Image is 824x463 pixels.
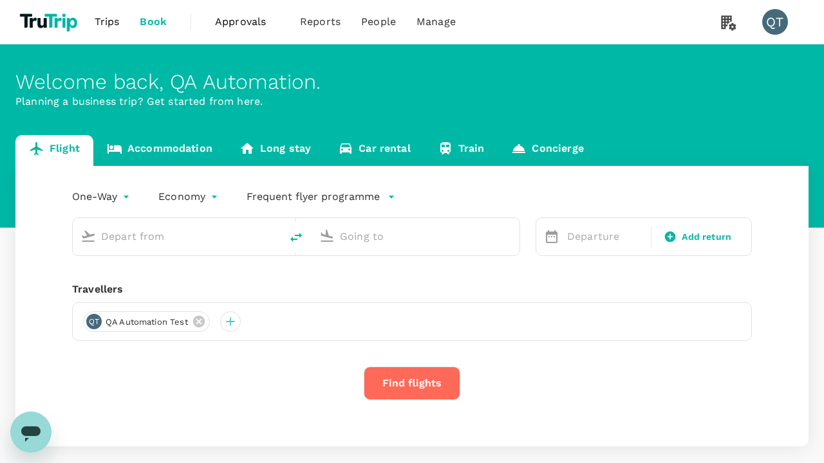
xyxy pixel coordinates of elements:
[15,135,93,166] a: Flight
[215,14,279,30] span: Approvals
[567,229,643,244] p: Departure
[95,14,120,30] span: Trips
[424,135,498,166] a: Train
[158,186,221,207] div: Economy
[15,94,809,109] p: Planning a business trip? Get started from here.
[83,311,210,332] div: QTQA Automation Test
[281,222,312,253] button: delete
[226,135,324,166] a: Long stay
[364,367,460,400] button: Find flights
[510,235,513,237] button: Open
[324,135,424,166] a: Car rental
[15,8,84,36] img: TruTrip logo
[417,14,456,30] span: Manage
[10,412,51,453] iframe: Button to launch messaging window
[15,70,809,94] div: Welcome back , QA Automation .
[361,14,396,30] span: People
[682,230,731,244] span: Add return
[340,226,492,246] input: Going to
[72,282,752,297] div: Travellers
[247,189,380,204] p: Frequent flyer programme
[300,14,341,30] span: Reports
[272,235,274,237] button: Open
[247,189,395,204] button: Frequent flyer programme
[86,314,102,329] div: QT
[98,316,196,329] span: QA Automation Test
[72,186,133,207] div: One-Way
[93,135,226,166] a: Accommodation
[762,9,788,35] div: QT
[101,226,254,246] input: Depart from
[498,135,597,166] a: Concierge
[140,14,167,30] span: Book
